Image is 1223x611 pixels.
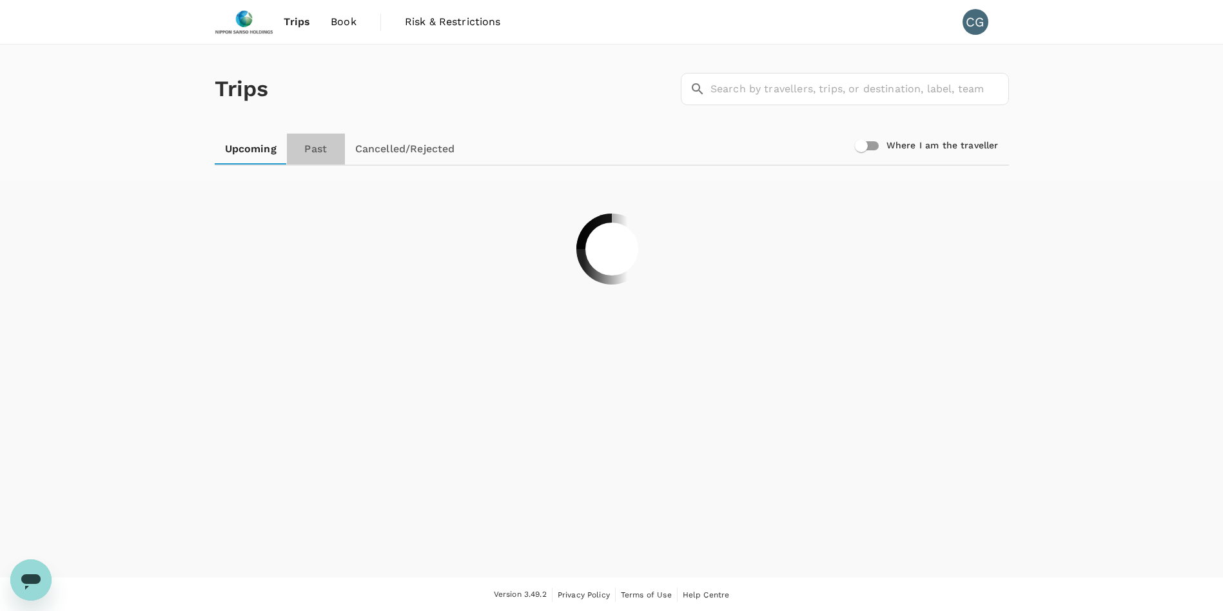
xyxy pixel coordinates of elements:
[10,559,52,601] iframe: Button to launch messaging window
[710,73,1009,105] input: Search by travellers, trips, or destination, label, team
[405,14,501,30] span: Risk & Restrictions
[494,588,547,601] span: Version 3.49.2
[345,134,465,165] a: Cancelled/Rejected
[683,590,730,599] span: Help Centre
[621,590,672,599] span: Terms of Use
[287,134,345,165] a: Past
[963,9,988,35] div: CG
[215,45,269,134] h1: Trips
[621,588,672,602] a: Terms of Use
[331,14,357,30] span: Book
[886,139,999,153] h6: Where I am the traveller
[284,14,310,30] span: Trips
[215,134,287,165] a: Upcoming
[558,590,610,599] span: Privacy Policy
[215,8,274,36] img: Nippon Sanso Holdings Singapore Pte Ltd
[683,588,730,602] a: Help Centre
[558,588,610,602] a: Privacy Policy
